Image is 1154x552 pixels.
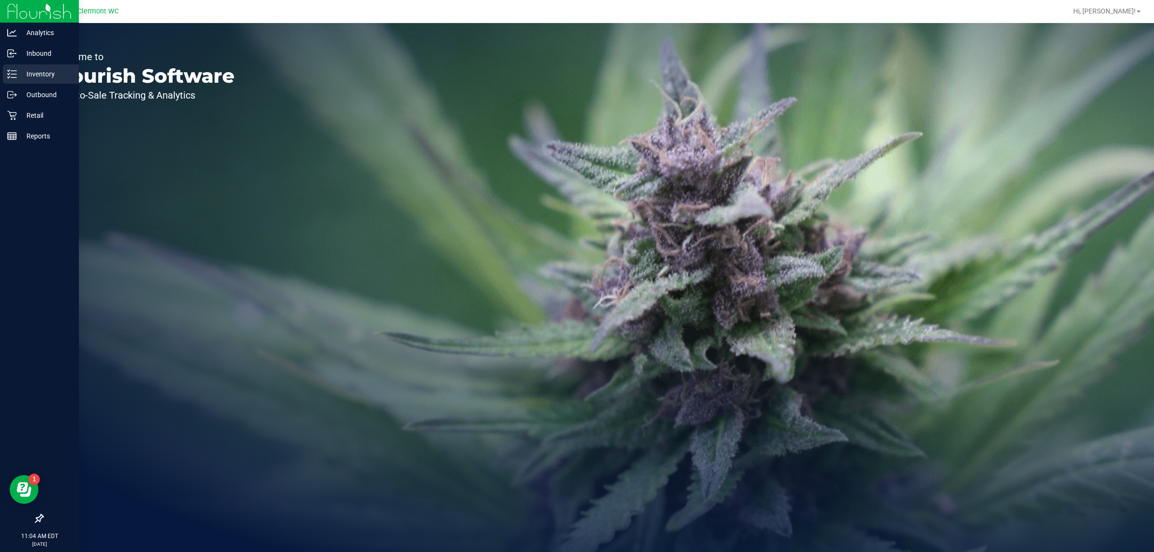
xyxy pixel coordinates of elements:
inline-svg: Outbound [7,90,17,100]
span: Clermont WC [77,7,119,15]
p: Flourish Software [52,66,235,86]
iframe: Resource center [10,475,38,504]
p: Analytics [17,27,75,38]
p: Retail [17,110,75,121]
p: 11:04 AM EDT [4,532,75,540]
p: Inventory [17,68,75,80]
inline-svg: Retail [7,111,17,120]
iframe: Resource center unread badge [28,474,40,485]
inline-svg: Inventory [7,69,17,79]
p: Welcome to [52,52,235,62]
span: Hi, [PERSON_NAME]! [1073,7,1136,15]
inline-svg: Analytics [7,28,17,38]
inline-svg: Inbound [7,49,17,58]
p: Reports [17,130,75,142]
inline-svg: Reports [7,131,17,141]
p: Inbound [17,48,75,59]
p: [DATE] [4,540,75,548]
p: Seed-to-Sale Tracking & Analytics [52,90,235,100]
p: Outbound [17,89,75,100]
